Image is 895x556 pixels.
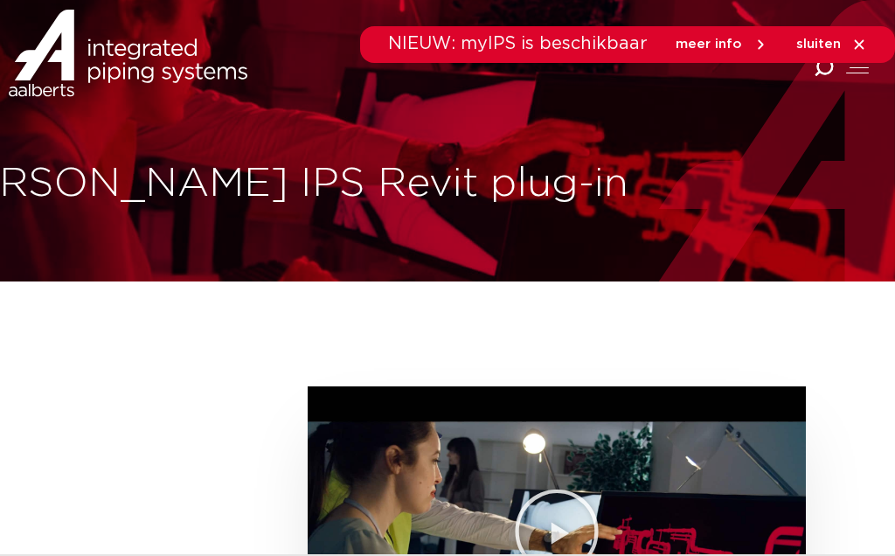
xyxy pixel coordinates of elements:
a: meer info [676,37,768,52]
span: meer info [676,38,742,51]
a: sluiten [796,37,867,52]
span: sluiten [796,38,841,51]
span: NIEUW: myIPS is beschikbaar [388,35,648,52]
